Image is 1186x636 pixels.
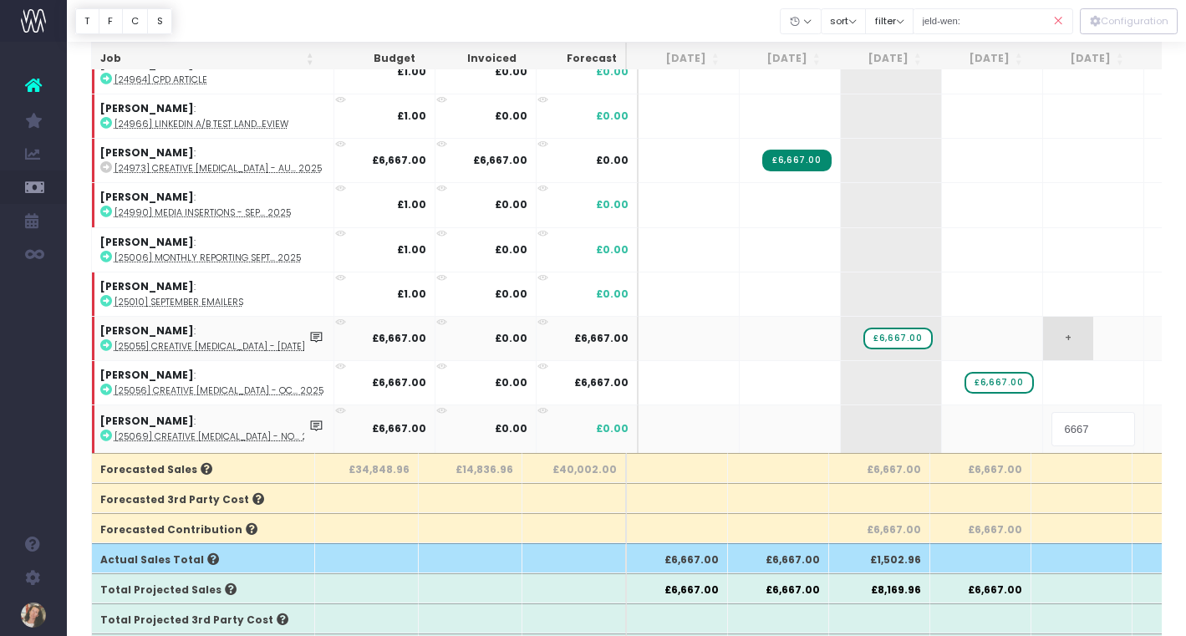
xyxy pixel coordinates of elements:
[495,64,527,79] strong: £0.00
[596,109,629,124] span: £0.00
[99,8,123,34] button: F
[397,242,426,257] strong: £1.00
[92,272,334,316] td: :
[865,8,914,34] button: filter
[930,453,1031,483] th: £6,667.00
[147,8,172,34] button: S
[930,573,1031,603] th: £6,667.00
[829,43,930,75] th: Sep 25: activate to sort column ascending
[92,543,315,573] th: Actual Sales Total
[75,8,172,34] div: Vertical button group
[728,43,829,75] th: Aug 25: activate to sort column ascending
[829,513,930,543] th: £6,667.00
[930,513,1031,543] th: £6,667.00
[100,101,194,115] strong: [PERSON_NAME]
[424,43,525,75] th: Invoiced
[100,323,194,338] strong: [PERSON_NAME]
[821,8,867,34] button: sort
[574,331,629,346] span: £6,667.00
[596,197,629,212] span: £0.00
[930,43,1031,75] th: Oct 25: activate to sort column ascending
[397,197,426,211] strong: £1.00
[829,543,930,573] th: £1,502.96
[525,43,627,75] th: Forecast
[100,235,194,249] strong: [PERSON_NAME]
[829,573,930,603] th: £8,169.96
[92,316,334,360] td: :
[1043,317,1093,360] span: +
[372,331,426,345] strong: £6,667.00
[92,94,334,138] td: :
[627,43,728,75] th: Jul 25: activate to sort column ascending
[92,49,334,94] td: :
[92,483,315,513] th: Forecasted 3rd Party Cost
[115,162,322,175] abbr: [24973] Creative Retainer - August 2025
[596,64,629,79] span: £0.00
[495,331,527,345] strong: £0.00
[122,8,149,34] button: C
[92,573,315,603] th: Total Projected Sales
[913,8,1073,34] input: Search...
[495,421,527,435] strong: £0.00
[1031,43,1133,75] th: Nov 25: activate to sort column ascending
[863,328,932,349] span: wayahead Sales Forecast Item
[495,242,527,257] strong: £0.00
[92,360,334,404] td: :
[115,74,207,86] abbr: [24964] CPD Article
[372,153,426,167] strong: £6,667.00
[829,453,930,483] th: £6,667.00
[92,404,334,452] td: :
[21,603,46,628] img: images/default_profile_image.png
[100,462,212,477] span: Forecasted Sales
[92,513,315,543] th: Forecasted Contribution
[397,109,426,123] strong: £1.00
[75,8,99,34] button: T
[627,543,728,573] th: £6,667.00
[92,603,315,633] th: Total Projected 3rd Party Cost
[115,384,323,397] abbr: [25056] Creative Retainer - October 2025
[419,453,522,483] th: £14,836.96
[115,296,243,308] abbr: [25010] September Emailers
[596,153,629,168] span: £0.00
[315,453,419,483] th: £34,848.96
[100,414,194,428] strong: [PERSON_NAME]
[372,375,426,389] strong: £6,667.00
[115,430,325,443] abbr: [25069] Creative Retainer - November 2025
[473,153,527,167] strong: £6,667.00
[100,368,194,382] strong: [PERSON_NAME]
[495,287,527,301] strong: £0.00
[596,287,629,302] span: £0.00
[100,57,194,71] strong: [PERSON_NAME]
[1080,8,1178,34] div: Vertical button group
[596,242,629,257] span: £0.00
[92,43,323,75] th: Job: activate to sort column ascending
[495,375,527,389] strong: £0.00
[100,190,194,204] strong: [PERSON_NAME]
[115,340,310,353] abbr: [25055] Creative Retainer - Sept 2025
[522,453,627,483] th: £40,002.00
[115,206,291,219] abbr: [24990] Media Insertions - September 2025
[323,43,424,75] th: Budget
[397,64,426,79] strong: £1.00
[627,573,728,603] th: £6,667.00
[92,227,334,272] td: :
[92,138,334,182] td: :
[495,109,527,123] strong: £0.00
[728,543,829,573] th: £6,667.00
[100,279,194,293] strong: [PERSON_NAME]
[574,375,629,390] span: £6,667.00
[965,372,1033,394] span: wayahead Sales Forecast Item
[397,287,426,301] strong: £1.00
[1080,8,1178,34] button: Configuration
[762,150,831,171] span: Streamtime Invoice: ST7037 – [24973] Creative Retainer - August 2025
[596,421,629,436] span: £0.00
[115,118,288,130] abbr: [24966] LinkedIn A/B Test Landing Page Review
[92,182,334,226] td: :
[372,421,426,435] strong: £6,667.00
[495,197,527,211] strong: £0.00
[115,252,301,264] abbr: [25006] Monthly Reporting September 2025
[100,145,194,160] strong: [PERSON_NAME]
[728,573,829,603] th: £6,667.00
